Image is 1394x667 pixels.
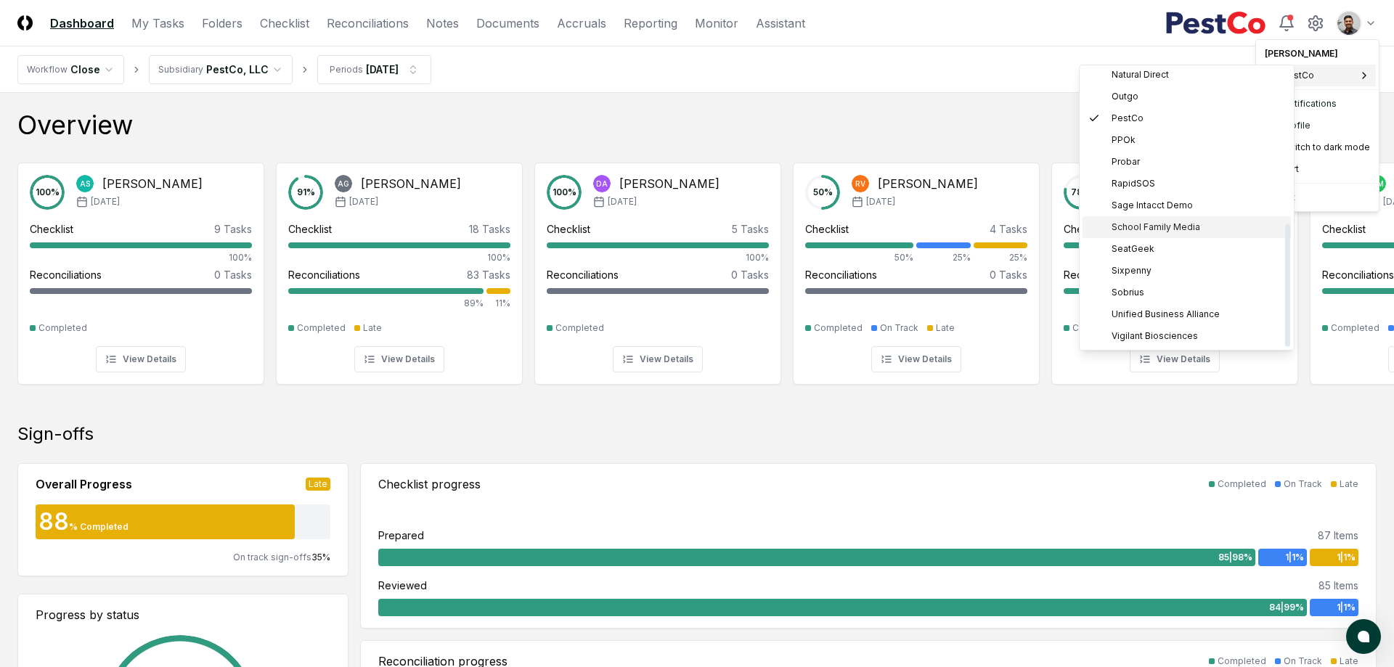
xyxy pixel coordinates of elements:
span: Sixpenny [1112,264,1152,277]
div: [PERSON_NAME] [1259,43,1376,65]
span: PestCo [1282,69,1314,82]
span: Vigilant Biosciences [1112,330,1198,343]
a: Profile [1259,115,1376,136]
div: Logout [1259,187,1376,208]
a: Notifications [1259,93,1376,115]
span: RapidSOS [1112,177,1155,190]
span: Natural Direct [1112,68,1169,81]
div: Support [1259,158,1376,180]
span: School Family Media [1112,221,1200,234]
span: SeatGeek [1112,242,1154,255]
span: Unified Business Alliance [1112,308,1220,321]
span: Probar [1112,155,1140,168]
span: PPOk [1112,134,1136,147]
span: Sage Intacct Demo [1112,199,1193,212]
span: PestCo [1112,112,1144,125]
div: Switch to dark mode [1259,136,1376,158]
span: Outgo [1112,90,1138,103]
span: Sobrius [1112,286,1144,299]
